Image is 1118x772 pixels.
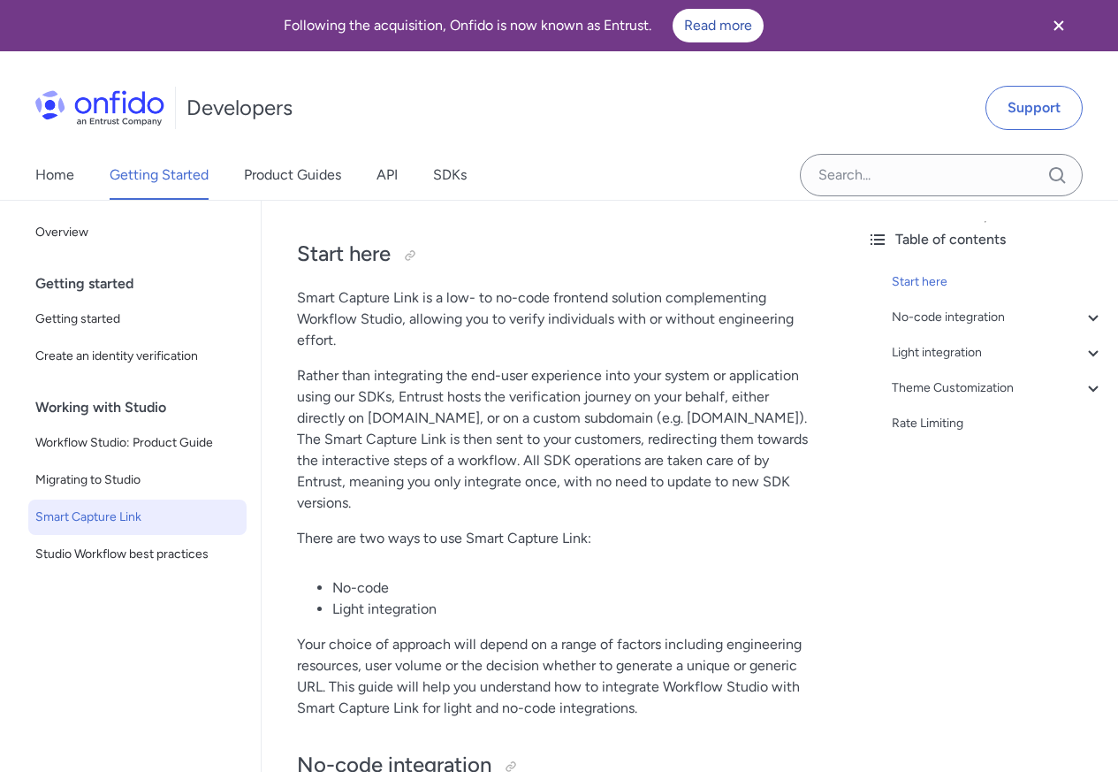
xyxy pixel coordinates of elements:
[35,432,240,454] span: Workflow Studio: Product Guide
[35,507,240,528] span: Smart Capture Link
[28,339,247,374] a: Create an identity verification
[673,9,764,42] a: Read more
[985,86,1083,130] a: Support
[800,154,1083,196] input: Onfido search input field
[35,90,164,126] img: Onfido Logo
[35,309,240,330] span: Getting started
[28,302,247,337] a: Getting started
[892,271,1104,293] a: Start here
[297,365,818,514] p: Rather than integrating the end-user experience into your system or application using our SDKs, E...
[28,537,247,572] a: Studio Workflow best practices
[28,500,247,535] a: Smart Capture Link
[892,307,1104,328] a: No-code integration
[28,425,247,461] a: Workflow Studio: Product Guide
[35,150,74,200] a: Home
[35,266,254,302] div: Getting started
[35,544,240,565] span: Studio Workflow best practices
[1048,15,1069,36] svg: Close banner
[297,528,818,549] p: There are two ways to use Smart Capture Link:
[892,378,1104,399] a: Theme Customization
[186,94,293,122] h1: Developers
[332,599,818,620] li: Light integration
[297,287,818,351] p: Smart Capture Link is a low- to no-code frontend solution complementing Workflow Studio, allowing...
[35,346,240,367] span: Create an identity verification
[332,577,818,599] li: No-code
[21,9,1026,42] div: Following the acquisition, Onfido is now known as Entrust.
[1026,4,1091,48] button: Close banner
[35,470,240,491] span: Migrating to Studio
[244,150,341,200] a: Product Guides
[297,634,818,719] p: Your choice of approach will depend on a range of factors including engineering resources, user v...
[35,390,254,425] div: Working with Studio
[28,215,247,250] a: Overview
[892,413,1104,434] a: Rate Limiting
[433,150,467,200] a: SDKs
[376,150,398,200] a: API
[892,342,1104,363] a: Light integration
[28,462,247,498] a: Migrating to Studio
[35,222,240,243] span: Overview
[867,229,1104,250] div: Table of contents
[297,240,818,270] h2: Start here
[110,150,209,200] a: Getting Started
